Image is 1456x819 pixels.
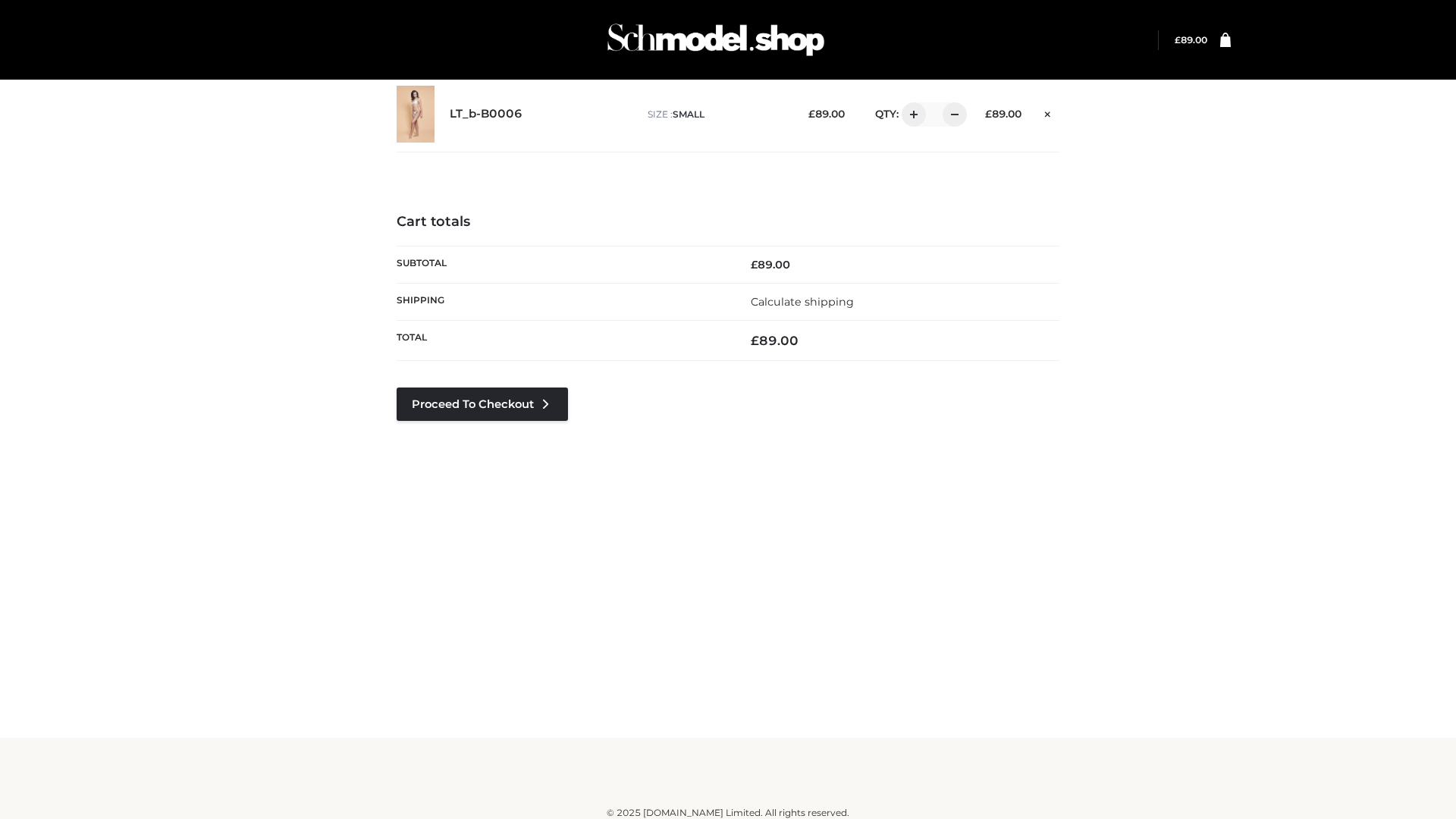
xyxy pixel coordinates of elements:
span: £ [985,108,992,120]
bdi: 89.00 [808,108,845,120]
span: SMALL [673,108,704,120]
a: Calculate shipping [751,295,854,309]
th: Shipping [397,283,728,320]
th: Subtotal [397,246,728,283]
span: £ [1175,34,1181,45]
a: Proceed to Checkout [397,388,568,421]
span: £ [751,258,758,271]
th: Total [397,321,728,361]
bdi: 89.00 [1175,34,1207,45]
span: £ [751,333,759,348]
p: size : [648,108,785,121]
bdi: 89.00 [751,258,790,271]
img: Schmodel Admin 964 [602,10,830,70]
bdi: 89.00 [751,333,799,348]
span: £ [808,108,815,120]
a: £89.00 [1175,34,1207,45]
a: LT_b-B0006 [450,107,522,121]
div: QTY: [860,102,962,127]
bdi: 89.00 [985,108,1021,120]
h4: Cart totals [397,214,1059,231]
a: Remove this item [1037,102,1059,122]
